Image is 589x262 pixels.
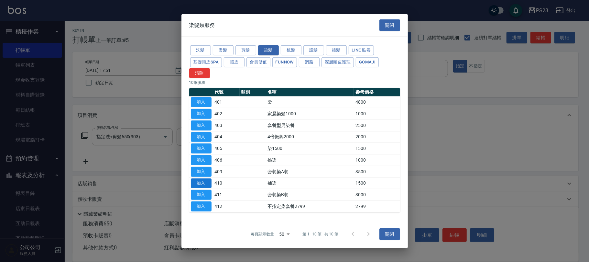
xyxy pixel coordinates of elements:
td: 406 [213,154,240,166]
button: 加入 [191,155,212,165]
p: 10 筆服務 [189,80,400,85]
td: 403 [213,120,240,131]
td: 1000 [354,108,400,120]
td: 套餐型男染餐 [266,120,354,131]
span: 染髮類服務 [189,22,215,28]
th: 類別 [240,88,266,97]
td: 挑染 [266,154,354,166]
button: 網路 [299,57,320,67]
td: 套餐染B餐 [266,189,354,201]
td: 1500 [354,143,400,154]
th: 參考價格 [354,88,400,97]
button: 加入 [191,178,212,188]
button: 梳髮 [281,45,301,55]
td: 412 [213,200,240,212]
button: 會員儲值 [246,57,270,67]
button: 洗髮 [190,45,211,55]
th: 名稱 [266,88,354,97]
th: 代號 [213,88,240,97]
td: 1500 [354,177,400,189]
div: 50 [277,225,292,243]
button: LINE 酷卷 [349,45,374,55]
td: 4倍振興2000 [266,131,354,143]
td: 401 [213,97,240,108]
td: 404 [213,131,240,143]
button: 剪髮 [235,45,256,55]
button: 染髮 [258,45,279,55]
td: 2500 [354,120,400,131]
button: Gomaji [356,57,379,67]
button: 加入 [191,167,212,177]
button: 關閉 [379,228,400,240]
button: 加入 [191,109,212,119]
button: 加入 [191,201,212,211]
button: 加入 [191,97,212,107]
button: 加入 [191,190,212,200]
td: 2799 [354,200,400,212]
button: 蝦皮 [224,57,245,67]
p: 每頁顯示數量 [251,231,274,237]
td: 409 [213,166,240,177]
td: 家屬染髮1000 [266,108,354,120]
td: 405 [213,143,240,154]
button: 燙髮 [213,45,234,55]
button: 加入 [191,143,212,154]
td: 1000 [354,154,400,166]
button: 深層頭皮護理 [322,57,354,67]
p: 第 1–10 筆 共 10 筆 [302,231,338,237]
td: 不指定染套餐2799 [266,200,354,212]
td: 3500 [354,166,400,177]
td: 402 [213,108,240,120]
button: 接髮 [326,45,347,55]
button: 基礎頭皮SPA [190,57,222,67]
td: 4800 [354,97,400,108]
td: 染1500 [266,143,354,154]
button: FUNNOW [272,57,297,67]
button: 清除 [189,68,210,78]
td: 411 [213,189,240,201]
button: 護髮 [303,45,324,55]
button: 加入 [191,132,212,142]
td: 410 [213,177,240,189]
button: 關閉 [379,19,400,31]
td: 套餐染A餐 [266,166,354,177]
button: 加入 [191,120,212,131]
td: 補染 [266,177,354,189]
td: 2000 [354,131,400,143]
td: 染 [266,97,354,108]
td: 3000 [354,189,400,201]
